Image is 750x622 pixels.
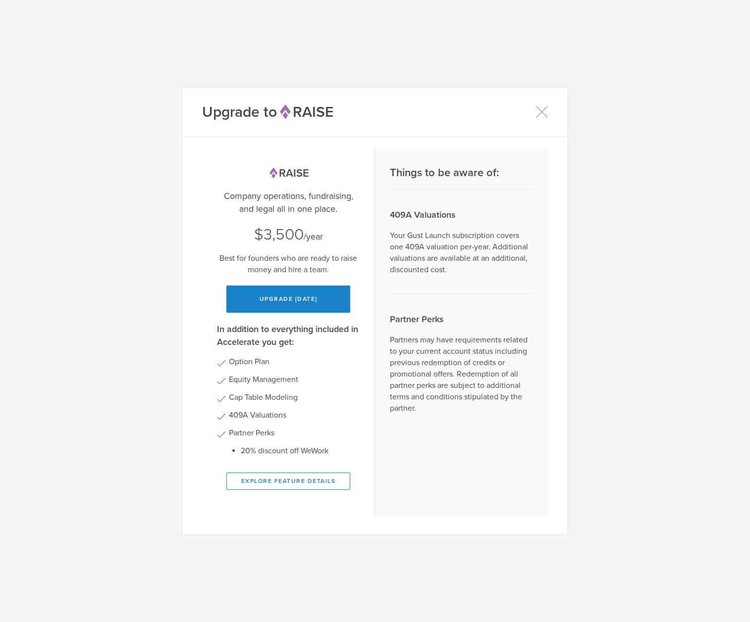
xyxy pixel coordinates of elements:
li: Cap Table Modeling [229,393,360,402]
p: Company operations, fundraising, and legal all in one place. [217,190,360,215]
p: Partners may have requirements related to your current account status including previous redempti... [390,335,533,414]
li: Partner Perks [229,429,360,455]
span: $3,500 [254,225,304,244]
button: Upgrade [DATE] [226,286,350,313]
button: Explore Feature Details [226,473,350,490]
h1: Upgrade to [202,102,333,122]
li: Equity Management [229,375,360,384]
p: Your Gust Launch subscription covers one 409A valuation per-year. Additional valuations are avail... [390,230,533,276]
h3: In addition to everything included in Accelerate you get: [217,323,360,348]
li: 20% discount off WeWork [241,446,360,455]
div: /year [217,224,360,245]
p: Best for founders who are ready to raise money and hire a team. [217,253,360,276]
h3: Partner Perks [390,313,533,326]
li: Option Plan [229,357,360,366]
h2: Things to be aware of: [390,166,533,180]
h3: 409A Valuations [390,208,533,221]
li: 409A Valuations [229,411,360,420]
span: Raise [268,167,309,180]
span: Raise [277,103,333,121]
